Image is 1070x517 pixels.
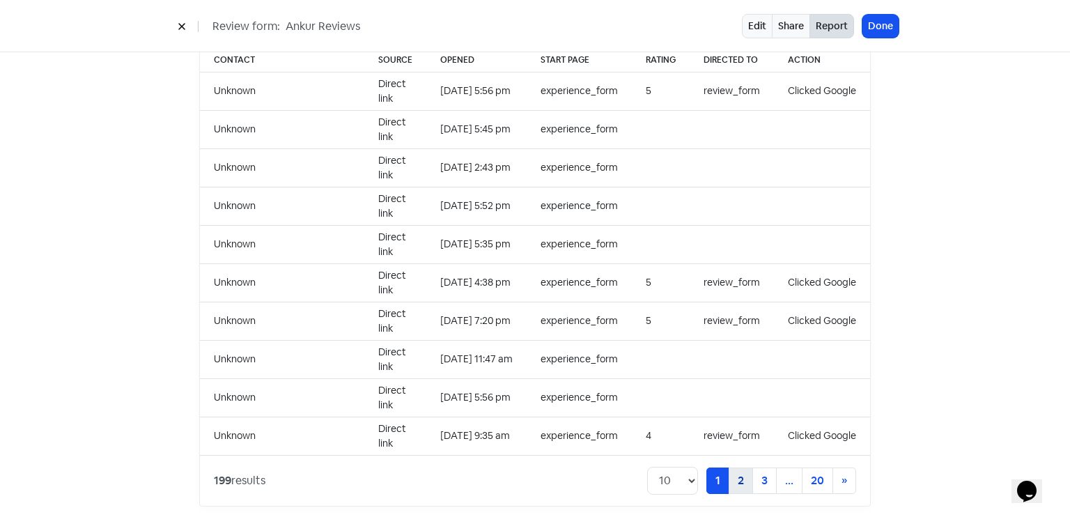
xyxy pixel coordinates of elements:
td: review_form [690,263,774,302]
a: 20 [802,468,833,494]
td: experience_form [527,187,632,225]
td: Clicked Google [774,72,870,110]
td: [DATE] 9:35 am [426,417,527,455]
td: Direct link [364,110,426,148]
td: Direct link [364,378,426,417]
td: Clicked Google [774,417,870,455]
td: experience_form [527,417,632,455]
td: Direct link [364,72,426,110]
td: 5 [632,263,690,302]
td: experience_form [527,302,632,340]
td: [DATE] 5:56 pm [426,72,527,110]
button: Done [862,15,899,38]
td: Unknown [200,417,364,455]
a: 3 [752,468,777,494]
td: [DATE] 2:43 pm [426,148,527,187]
td: Direct link [364,340,426,378]
td: [DATE] 5:52 pm [426,187,527,225]
a: ... [776,468,802,494]
a: Next [832,468,856,494]
td: Unknown [200,378,364,417]
th: Directed to [690,48,774,72]
td: review_form [690,302,774,340]
td: Direct link [364,417,426,455]
a: Edit [742,14,773,38]
th: Rating [632,48,690,72]
td: Direct link [364,187,426,225]
th: Start page [527,48,632,72]
td: experience_form [527,340,632,378]
td: [DATE] 5:35 pm [426,225,527,263]
td: Unknown [200,187,364,225]
td: experience_form [527,225,632,263]
td: 4 [632,417,690,455]
td: Direct link [364,263,426,302]
td: Unknown [200,263,364,302]
th: Action [774,48,870,72]
td: Unknown [200,110,364,148]
span: » [842,473,847,488]
span: Review form: [212,18,280,35]
td: [DATE] 7:20 pm [426,302,527,340]
td: Direct link [364,302,426,340]
th: Source [364,48,426,72]
td: Unknown [200,302,364,340]
th: Contact [200,48,364,72]
a: 2 [729,468,753,494]
td: experience_form [527,148,632,187]
iframe: chat widget [1011,461,1056,503]
td: experience_form [527,378,632,417]
td: Direct link [364,225,426,263]
td: [DATE] 11:47 am [426,340,527,378]
td: Clicked Google [774,302,870,340]
a: Share [772,14,810,38]
td: Unknown [200,72,364,110]
td: Unknown [200,340,364,378]
td: Unknown [200,148,364,187]
td: review_form [690,417,774,455]
div: results [214,472,265,489]
td: [DATE] 4:38 pm [426,263,527,302]
td: experience_form [527,110,632,148]
td: Direct link [364,148,426,187]
td: review_form [690,72,774,110]
td: Clicked Google [774,263,870,302]
th: Opened [426,48,527,72]
td: 5 [632,72,690,110]
td: experience_form [527,72,632,110]
td: 5 [632,302,690,340]
button: Report [809,14,854,38]
td: experience_form [527,263,632,302]
td: Unknown [200,225,364,263]
td: [DATE] 5:56 pm [426,378,527,417]
a: 1 [706,468,729,494]
strong: 199 [214,473,231,488]
td: [DATE] 5:45 pm [426,110,527,148]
